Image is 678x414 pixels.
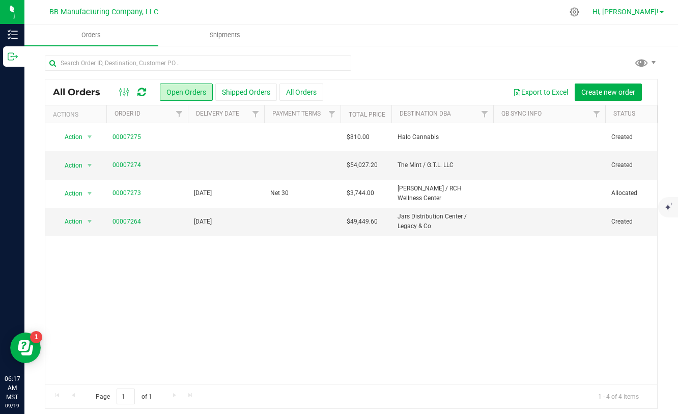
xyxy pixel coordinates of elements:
[45,56,351,71] input: Search Order ID, Destination, Customer PO...
[588,105,605,123] a: Filter
[398,132,487,142] span: Halo Cannabis
[196,110,239,117] a: Delivery Date
[590,389,647,404] span: 1 - 4 of 4 items
[215,84,277,101] button: Shipped Orders
[272,110,321,117] a: Payment Terms
[112,217,141,227] a: 00007264
[24,24,158,46] a: Orders
[398,184,487,203] span: [PERSON_NAME] / RCH Wellness Center
[117,389,135,404] input: 1
[501,110,542,117] a: QB Sync Info
[112,188,141,198] a: 00007273
[592,8,659,16] span: Hi, [PERSON_NAME]!
[568,7,581,17] div: Manage settings
[5,374,20,402] p: 06:17 AM MST
[171,105,188,123] a: Filter
[5,402,20,409] p: 09/19
[270,188,334,198] span: Net 30
[611,132,675,142] span: Created
[112,132,141,142] a: 00007275
[158,24,292,46] a: Shipments
[55,214,83,229] span: Action
[53,87,110,98] span: All Orders
[398,212,487,231] span: Jars Distribution Center / Legacy & Co
[347,132,370,142] span: $810.00
[8,30,18,40] inline-svg: Inventory
[49,8,158,16] span: BB Manufacturing Company, LLC
[55,130,83,144] span: Action
[10,333,41,363] iframe: Resource center
[53,111,102,118] div: Actions
[611,217,675,227] span: Created
[347,188,374,198] span: $3,744.00
[347,217,378,227] span: $49,449.60
[83,186,96,201] span: select
[613,110,635,117] a: Status
[194,188,212,198] span: [DATE]
[247,105,264,123] a: Filter
[194,217,212,227] span: [DATE]
[112,160,141,170] a: 00007274
[196,31,254,40] span: Shipments
[476,105,493,123] a: Filter
[400,110,451,117] a: Destination DBA
[349,111,385,118] a: Total Price
[506,84,575,101] button: Export to Excel
[83,158,96,173] span: select
[83,214,96,229] span: select
[55,158,83,173] span: Action
[8,51,18,62] inline-svg: Outbound
[611,188,675,198] span: Allocated
[575,84,642,101] button: Create new order
[68,31,115,40] span: Orders
[55,186,83,201] span: Action
[83,130,96,144] span: select
[581,88,635,96] span: Create new order
[611,160,675,170] span: Created
[115,110,140,117] a: Order ID
[279,84,323,101] button: All Orders
[398,160,487,170] span: The Mint / G.T.L. LLC
[347,160,378,170] span: $54,027.20
[87,389,160,404] span: Page of 1
[324,105,341,123] a: Filter
[160,84,213,101] button: Open Orders
[30,331,42,343] iframe: Resource center unread badge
